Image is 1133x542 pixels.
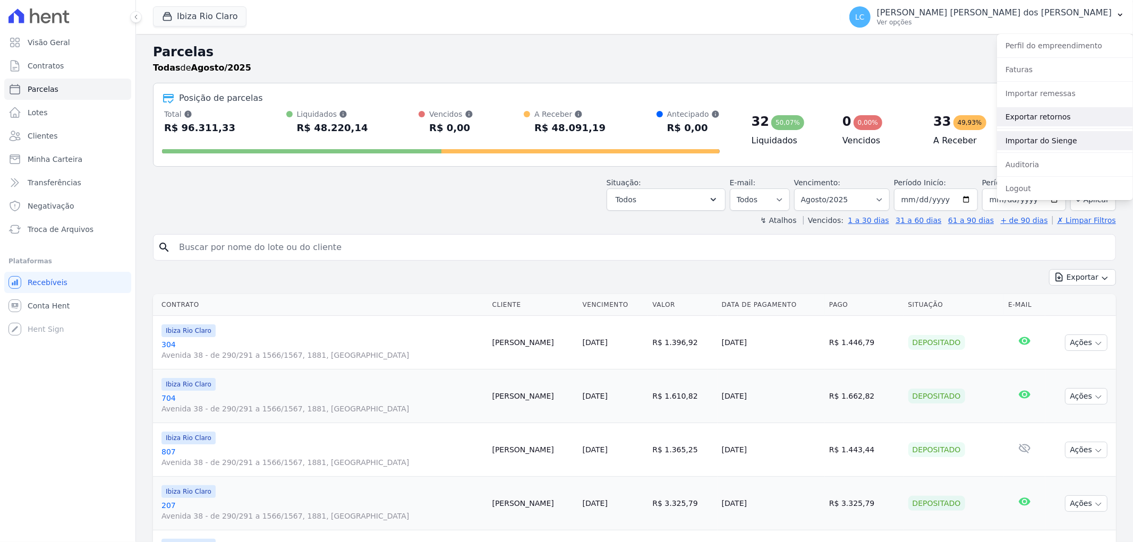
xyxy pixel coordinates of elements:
[997,179,1133,198] a: Logout
[488,316,578,369] td: [PERSON_NAME]
[4,79,131,100] a: Parcelas
[4,195,131,217] a: Negativação
[4,219,131,240] a: Troca de Arquivos
[825,316,904,369] td: R$ 1.446,79
[718,369,825,423] td: [DATE]
[161,339,484,360] a: 304Avenida 38 - de 290/291 a 1566/1567, 1881, [GEOGRAPHIC_DATA]
[161,485,216,498] span: Ibiza Rio Claro
[28,84,58,94] span: Parcelas
[825,369,904,423] td: R$ 1.662,82
[948,216,994,225] a: 61 a 90 dias
[616,193,636,206] span: Todos
[488,294,578,316] th: Cliente
[894,178,946,187] label: Período Inicío:
[191,63,251,73] strong: Agosto/2025
[877,7,1112,18] p: [PERSON_NAME] [PERSON_NAME] dos [PERSON_NAME]
[153,294,488,316] th: Contrato
[908,496,965,511] div: Depositado
[718,477,825,530] td: [DATE]
[164,109,235,119] div: Total
[583,499,608,507] a: [DATE]
[28,131,57,141] span: Clientes
[908,389,965,403] div: Depositado
[28,154,82,165] span: Minha Carteira
[28,177,81,188] span: Transferências
[578,294,649,316] th: Vencimento
[648,423,717,477] td: R$ 1.365,25
[429,119,473,136] div: R$ 0,00
[161,432,216,444] span: Ibiza Rio Claro
[28,61,64,71] span: Contratos
[4,55,131,76] a: Contratos
[161,511,484,521] span: Avenida 38 - de 290/291 a 1566/1567, 1881, [GEOGRAPHIC_DATA]
[825,477,904,530] td: R$ 3.325,79
[648,294,717,316] th: Valor
[825,423,904,477] td: R$ 1.443,44
[794,178,840,187] label: Vencimento:
[161,403,484,414] span: Avenida 38 - de 290/291 a 1566/1567, 1881, [GEOGRAPHIC_DATA]
[28,107,48,118] span: Lotes
[648,477,717,530] td: R$ 3.325,79
[1065,334,1108,351] button: Ações
[429,109,473,119] div: Vencidos
[997,107,1133,126] a: Exportar retornos
[718,316,825,369] td: [DATE]
[825,294,904,316] th: Pago
[877,18,1112,27] p: Ver opções
[1004,294,1045,316] th: E-mail
[904,294,1004,316] th: Situação
[1065,388,1108,405] button: Ações
[488,369,578,423] td: [PERSON_NAME]
[153,62,251,74] p: de
[4,172,131,193] a: Transferências
[488,423,578,477] td: [PERSON_NAME]
[953,115,986,130] div: 49,93%
[161,324,216,337] span: Ibiza Rio Claro
[997,155,1133,174] a: Auditoria
[28,277,67,288] span: Recebíveis
[648,316,717,369] td: R$ 1.396,92
[607,188,726,211] button: Todos
[28,37,70,48] span: Visão Geral
[161,350,484,360] span: Avenida 38 - de 290/291 a 1566/1567, 1881, [GEOGRAPHIC_DATA]
[4,295,131,316] a: Conta Hent
[28,300,70,311] span: Conta Hent
[718,294,825,316] th: Data de Pagamento
[28,201,74,211] span: Negativação
[179,92,263,105] div: Posição de parcelas
[173,237,1111,258] input: Buscar por nome do lote ou do cliente
[841,2,1133,32] button: LC [PERSON_NAME] [PERSON_NAME] dos [PERSON_NAME] Ver opções
[771,115,804,130] div: 50,07%
[488,477,578,530] td: [PERSON_NAME]
[164,119,235,136] div: R$ 96.311,33
[982,177,1066,188] label: Período Fim:
[842,134,916,147] h4: Vencidos
[997,131,1133,150] a: Importar do Sienge
[997,60,1133,79] a: Faturas
[28,224,93,235] span: Troca de Arquivos
[848,216,889,225] a: 1 a 30 dias
[534,119,606,136] div: R$ 48.091,19
[158,241,171,254] i: search
[1049,269,1116,286] button: Exportar
[583,338,608,347] a: [DATE]
[997,36,1133,55] a: Perfil do empreendimento
[1065,495,1108,512] button: Ações
[933,134,1007,147] h4: A Receber
[4,125,131,147] a: Clientes
[842,113,851,130] div: 0
[667,109,720,119] div: Antecipado
[752,134,825,147] h4: Liquidados
[583,392,608,400] a: [DATE]
[667,119,720,136] div: R$ 0,00
[607,178,641,187] label: Situação:
[161,457,484,468] span: Avenida 38 - de 290/291 a 1566/1567, 1881, [GEOGRAPHIC_DATA]
[4,102,131,123] a: Lotes
[161,500,484,521] a: 207Avenida 38 - de 290/291 a 1566/1567, 1881, [GEOGRAPHIC_DATA]
[760,216,796,225] label: ↯ Atalhos
[153,63,181,73] strong: Todas
[730,178,756,187] label: E-mail:
[153,6,246,27] button: Ibiza Rio Claro
[854,115,882,130] div: 0,00%
[855,13,865,21] span: LC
